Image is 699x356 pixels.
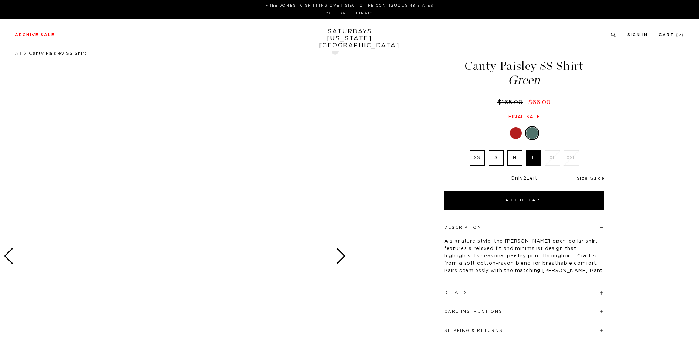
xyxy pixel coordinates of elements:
h1: Canty Paisley SS Shirt [443,60,606,86]
label: L [526,150,541,166]
span: Green [443,74,606,86]
button: Care Instructions [444,309,503,313]
label: XS [470,150,485,166]
a: SATURDAYS[US_STATE][GEOGRAPHIC_DATA] [319,28,380,49]
span: $66.00 [528,99,551,105]
div: Next slide [336,248,346,264]
a: All [15,51,21,55]
span: 2 [523,176,527,181]
div: Only Left [444,176,604,182]
p: FREE DOMESTIC SHIPPING OVER $150 TO THE CONTIGUOUS 48 STATES [18,3,681,9]
button: Shipping & Returns [444,329,503,333]
span: Canty Paisley SS Shirt [29,51,87,55]
div: Final sale [443,114,606,120]
button: Description [444,226,482,230]
button: Add to Cart [444,191,604,210]
button: Details [444,291,467,295]
a: Sign In [627,33,648,37]
p: A signature style, the [PERSON_NAME] open-collar shirt features a relaxed fit and minimalist desi... [444,238,604,275]
del: $165.00 [497,99,526,105]
small: 2 [678,34,682,37]
a: Archive Sale [15,33,55,37]
label: M [507,150,522,166]
a: Cart (2) [659,33,684,37]
p: *ALL SALES FINAL* [18,11,681,16]
a: Size Guide [577,176,604,180]
div: Previous slide [4,248,14,264]
label: S [489,150,504,166]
